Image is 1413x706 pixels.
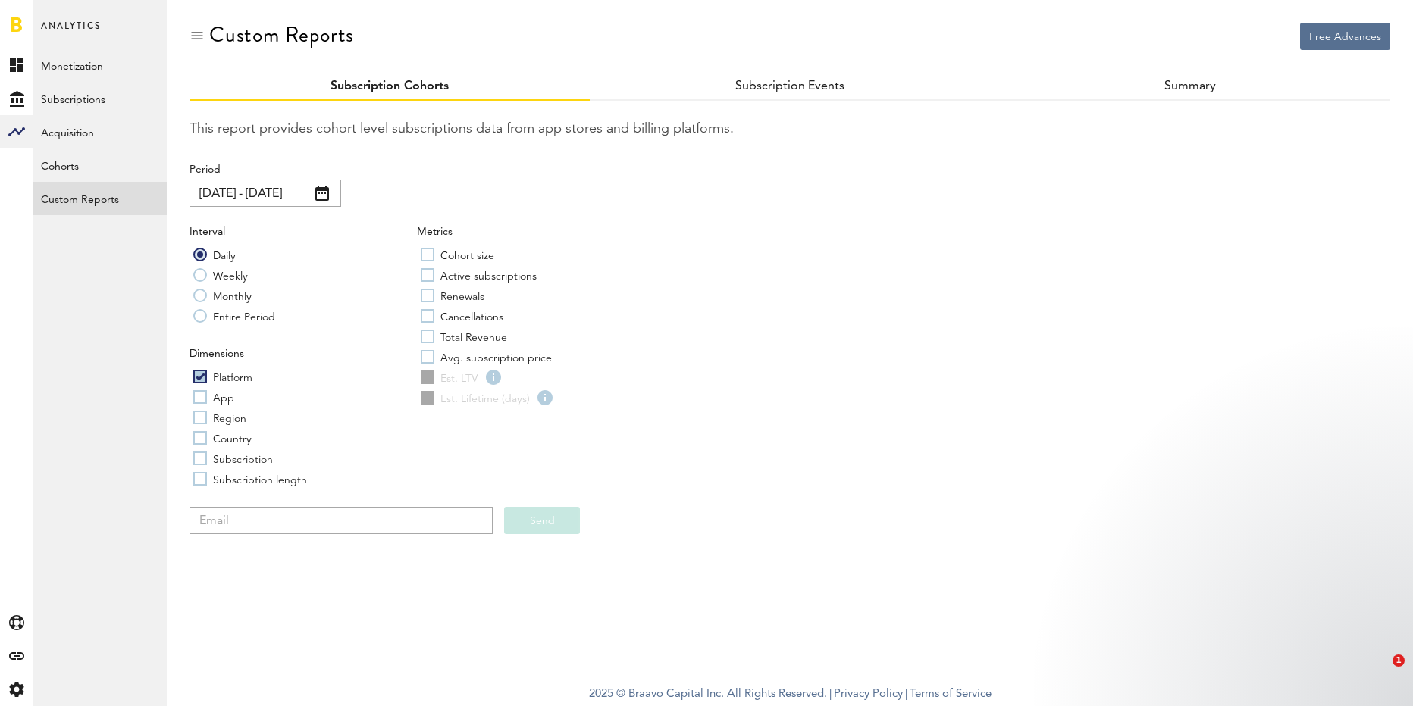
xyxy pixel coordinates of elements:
[417,224,453,239] label: Metrics
[440,251,494,261] span: Cohort size
[193,288,252,303] label: Monthly
[440,333,507,343] span: Total Revenue
[190,346,244,361] label: Dimensions
[440,394,553,405] span: Est. Lifetime (days)
[193,410,246,425] label: Region
[193,267,248,283] label: Weekly
[190,507,493,534] input: Email
[193,308,275,323] label: Entire Period
[33,48,167,82] a: Monetization
[33,148,167,182] a: Cohorts
[440,353,552,364] span: Avg. subscription price
[1393,654,1405,667] span: 1
[440,373,501,384] span: Est. LTV
[190,120,1390,139] div: This report provides cohort level subscriptions data from app stores and billing platforms.
[193,369,252,384] label: Platform
[910,689,992,700] a: Terms of Service
[504,507,580,534] button: Send
[33,115,167,148] a: Acquisition
[331,80,449,92] a: Subscription Cohorts
[193,389,234,405] label: App
[589,683,827,706] span: 2025 © Braavo Capital Inc. All Rights Reserved.
[193,471,307,486] label: Subscription length
[440,292,484,302] span: Renewals
[193,247,236,262] label: Daily
[834,689,903,700] a: Privacy Policy
[440,271,537,282] span: Active subscriptions
[1361,654,1398,691] iframe: Intercom live chat
[33,82,167,115] a: Subscriptions
[193,451,273,466] label: Subscription
[440,312,503,323] span: Cancellations
[735,80,844,92] a: Subscription Events
[1164,80,1216,92] a: Summary
[209,23,354,47] div: Custom Reports
[193,430,252,445] label: Country
[190,162,221,177] label: Period
[33,182,167,215] a: Custom Reports
[1300,23,1390,50] button: Free Advances
[190,224,225,239] label: Interval
[41,17,101,48] span: Analytics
